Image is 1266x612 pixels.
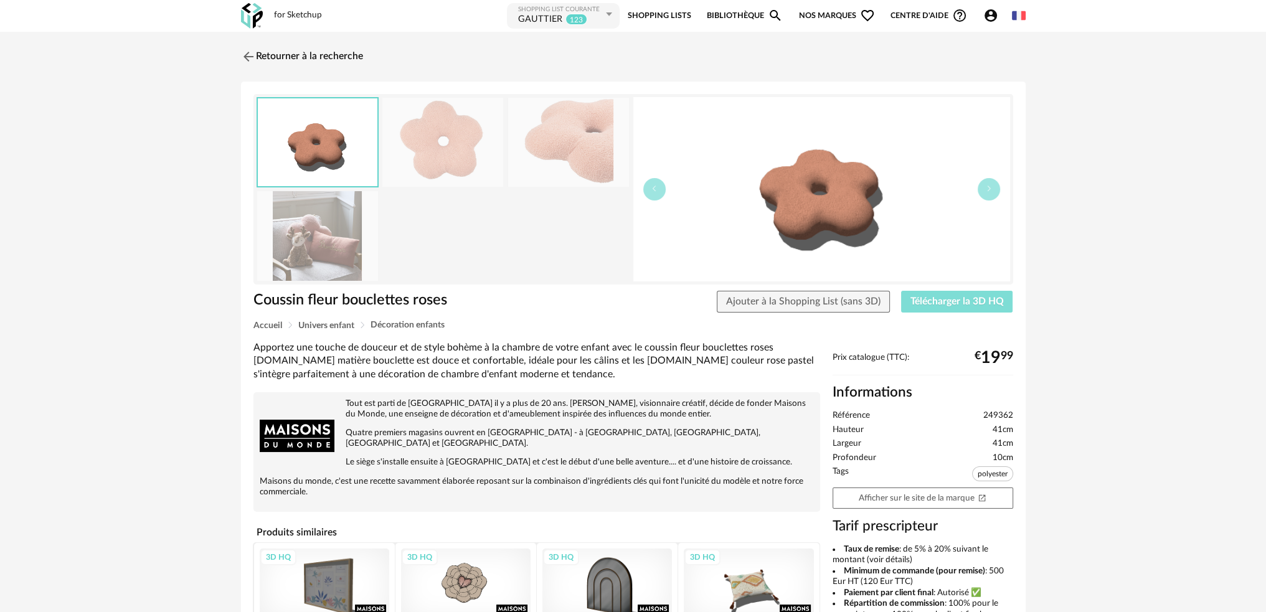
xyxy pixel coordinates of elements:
h1: Coussin fleur bouclettes roses [253,291,563,310]
div: 3D HQ [402,549,438,565]
span: Nos marques [799,2,875,30]
span: Help Circle Outline icon [952,8,967,23]
button: Ajouter à la Shopping List (sans 3D) [717,291,890,313]
span: Décoration enfants [371,321,445,329]
a: BibliothèqueMagnify icon [707,2,783,30]
li: : 500 Eur HT (120 Eur TTC) [833,566,1013,588]
sup: 123 [565,14,587,25]
div: GAUTTIER [518,14,562,26]
b: Répartition de commission [844,599,945,608]
li: : de 5% à 20% suivant le montant (voir détails) [833,544,1013,566]
a: Afficher sur le site de la marqueOpen In New icon [833,487,1013,509]
div: Prix catalogue (TTC): [833,352,1013,375]
li: : Autorisé ✅ [833,588,1013,599]
span: 41cm [993,438,1013,450]
img: thumbnail.png [633,97,1010,281]
p: Maisons du monde, c'est une recette savamment élaborée reposant sur la combinaison d'ingrédients ... [260,476,814,497]
span: Accueil [253,321,282,330]
span: Heart Outline icon [860,8,875,23]
button: Télécharger la 3D HQ [901,291,1013,313]
span: Télécharger la 3D HQ [910,296,1004,306]
b: Paiement par client final [844,588,933,597]
span: Référence [833,410,870,421]
h3: Tarif prescripteur [833,517,1013,535]
span: Hauteur [833,425,864,436]
span: Account Circle icon [983,8,998,23]
p: Tout est parti de [GEOGRAPHIC_DATA] il y a plus de 20 ans. [PERSON_NAME], visionnaire créatif, dé... [260,398,814,420]
span: Centre d'aideHelp Circle Outline icon [890,8,967,23]
span: Tags [833,466,849,484]
img: brand logo [260,398,334,473]
div: Breadcrumb [253,321,1013,330]
a: Shopping Lists [628,2,691,30]
p: Quatre premiers magasins ouvrent en [GEOGRAPHIC_DATA] - à [GEOGRAPHIC_DATA], [GEOGRAPHIC_DATA], [... [260,428,814,449]
b: Minimum de commande (pour remise) [844,567,985,575]
span: Magnify icon [768,8,783,23]
div: for Sketchup [274,10,322,21]
span: polyester [972,466,1013,481]
span: Open In New icon [978,493,986,502]
img: fr [1012,9,1026,22]
img: svg+xml;base64,PHN2ZyB3aWR0aD0iMjQiIGhlaWdodD0iMjQiIHZpZXdCb3g9IjAgMCAyNCAyNCIgZmlsbD0ibm9uZSIgeG... [241,49,256,64]
span: Largeur [833,438,861,450]
img: coussin-fleur-bouclettes-roses-1000-6-0-249362_2.jpg [508,98,629,187]
p: Le siège s'installe ensuite à [GEOGRAPHIC_DATA] et c'est le début d'une belle aventure.... et d'u... [260,457,814,468]
h2: Informations [833,384,1013,402]
b: Taux de remise [844,545,899,553]
span: Ajouter à la Shopping List (sans 3D) [726,296,881,306]
span: Univers enfant [298,321,354,330]
div: 3D HQ [260,549,296,565]
a: Retourner à la recherche [241,43,363,70]
div: Apportez une touche de douceur et de style bohème à la chambre de votre enfant avec le coussin fl... [253,341,820,381]
img: coussin-fleur-bouclettes-roses-1000-6-0-249362_1.jpg [382,98,503,187]
div: 3D HQ [684,549,720,565]
span: Profondeur [833,453,876,464]
div: 3D HQ [543,549,579,565]
h4: Produits similaires [253,523,820,542]
span: 249362 [983,410,1013,421]
img: coussin-fleur-bouclettes-roses-1000-6-0-249362_3.jpg [257,191,378,280]
img: thumbnail.png [258,98,377,186]
span: 19 [981,353,1001,363]
div: Shopping List courante [518,6,603,14]
span: 41cm [993,425,1013,436]
span: Account Circle icon [983,8,1004,23]
div: € 99 [975,353,1013,363]
span: 10cm [993,453,1013,464]
img: OXP [241,3,263,29]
